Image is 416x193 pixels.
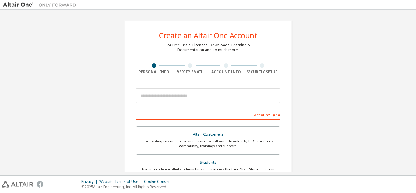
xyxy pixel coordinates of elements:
[140,167,276,177] div: For currently enrolled students looking to access the free Altair Student Edition bundle and all ...
[2,181,33,188] img: altair_logo.svg
[140,158,276,167] div: Students
[244,70,280,74] div: Security Setup
[140,130,276,139] div: Altair Customers
[159,32,257,39] div: Create an Altair One Account
[3,2,79,8] img: Altair One
[136,110,280,120] div: Account Type
[144,179,175,184] div: Cookie Consent
[172,70,208,74] div: Verify Email
[81,184,175,189] p: © 2025 Altair Engineering, Inc. All Rights Reserved.
[166,43,250,52] div: For Free Trials, Licenses, Downloads, Learning & Documentation and so much more.
[136,70,172,74] div: Personal Info
[99,179,144,184] div: Website Terms of Use
[81,179,99,184] div: Privacy
[208,70,244,74] div: Account Info
[37,181,43,188] img: facebook.svg
[140,139,276,148] div: For existing customers looking to access software downloads, HPC resources, community, trainings ...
